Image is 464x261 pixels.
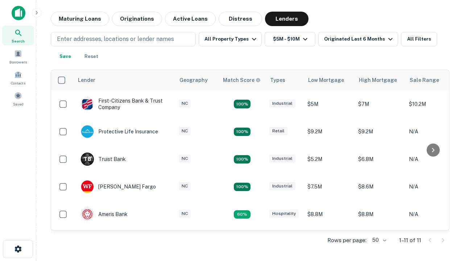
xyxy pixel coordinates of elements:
[81,181,94,193] img: picture
[355,173,405,200] td: $8.6M
[81,125,158,138] div: Protective Life Insurance
[12,38,25,44] span: Search
[304,228,355,256] td: $9.2M
[219,12,262,26] button: Distress
[57,35,174,43] p: Enter addresses, locations or lender names
[219,70,266,90] th: Capitalize uses an advanced AI algorithm to match your search with the best lender. The match sco...
[179,127,191,135] div: NC
[266,70,304,90] th: Types
[112,12,162,26] button: Originations
[234,183,250,191] div: Matching Properties: 2, hasApolloMatch: undefined
[265,12,308,26] button: Lenders
[179,154,191,163] div: NC
[165,12,216,26] button: Active Loans
[359,76,397,84] div: High Mortgage
[318,32,398,46] button: Originated Last 6 Months
[269,127,287,135] div: Retail
[11,80,25,86] span: Contacts
[81,125,94,138] img: picture
[81,180,156,193] div: [PERSON_NAME] Fargo
[81,208,128,221] div: Ameris Bank
[12,6,25,20] img: capitalize-icon.png
[81,98,168,111] div: First-citizens Bank & Trust Company
[179,99,191,108] div: NC
[51,32,196,46] button: Enter addresses, locations or lender names
[269,210,299,218] div: Hospitality
[269,182,295,190] div: Industrial
[179,76,208,84] div: Geography
[428,180,464,215] iframe: Chat Widget
[355,145,405,173] td: $6.8M
[355,228,405,256] td: $9.2M
[304,118,355,145] td: $9.2M
[355,70,405,90] th: High Mortgage
[269,154,295,163] div: Industrial
[13,101,24,107] span: Saved
[78,76,95,84] div: Lender
[304,173,355,200] td: $7.5M
[81,208,94,220] img: picture
[84,156,91,163] p: T B
[81,98,94,110] img: picture
[270,76,285,84] div: Types
[51,12,109,26] button: Maturing Loans
[324,35,395,43] div: Originated Last 6 Months
[234,210,250,219] div: Matching Properties: 1, hasApolloMatch: undefined
[9,59,27,65] span: Borrowers
[308,76,344,84] div: Low Mortgage
[223,76,261,84] div: Capitalize uses an advanced AI algorithm to match your search with the best lender. The match sco...
[2,89,34,108] a: Saved
[269,99,295,108] div: Industrial
[179,210,191,218] div: NC
[80,49,103,64] button: Reset
[234,128,250,136] div: Matching Properties: 2, hasApolloMatch: undefined
[355,90,405,118] td: $7M
[74,70,175,90] th: Lender
[234,100,250,108] div: Matching Properties: 2, hasApolloMatch: undefined
[234,155,250,164] div: Matching Properties: 3, hasApolloMatch: undefined
[2,68,34,87] a: Contacts
[175,70,219,90] th: Geography
[2,26,34,45] a: Search
[2,47,34,66] a: Borrowers
[223,76,259,84] h6: Match Score
[179,182,191,190] div: NC
[199,32,262,46] button: All Property Types
[355,200,405,228] td: $8.8M
[401,32,437,46] button: All Filters
[304,70,355,90] th: Low Mortgage
[410,76,439,84] div: Sale Range
[327,236,366,245] p: Rows per page:
[304,145,355,173] td: $5.2M
[265,32,315,46] button: $5M - $10M
[81,153,126,166] div: Truist Bank
[304,200,355,228] td: $8.8M
[399,236,421,245] p: 1–11 of 11
[355,118,405,145] td: $9.2M
[369,235,388,245] div: 50
[304,90,355,118] td: $5M
[54,49,77,64] button: Save your search to get updates of matches that match your search criteria.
